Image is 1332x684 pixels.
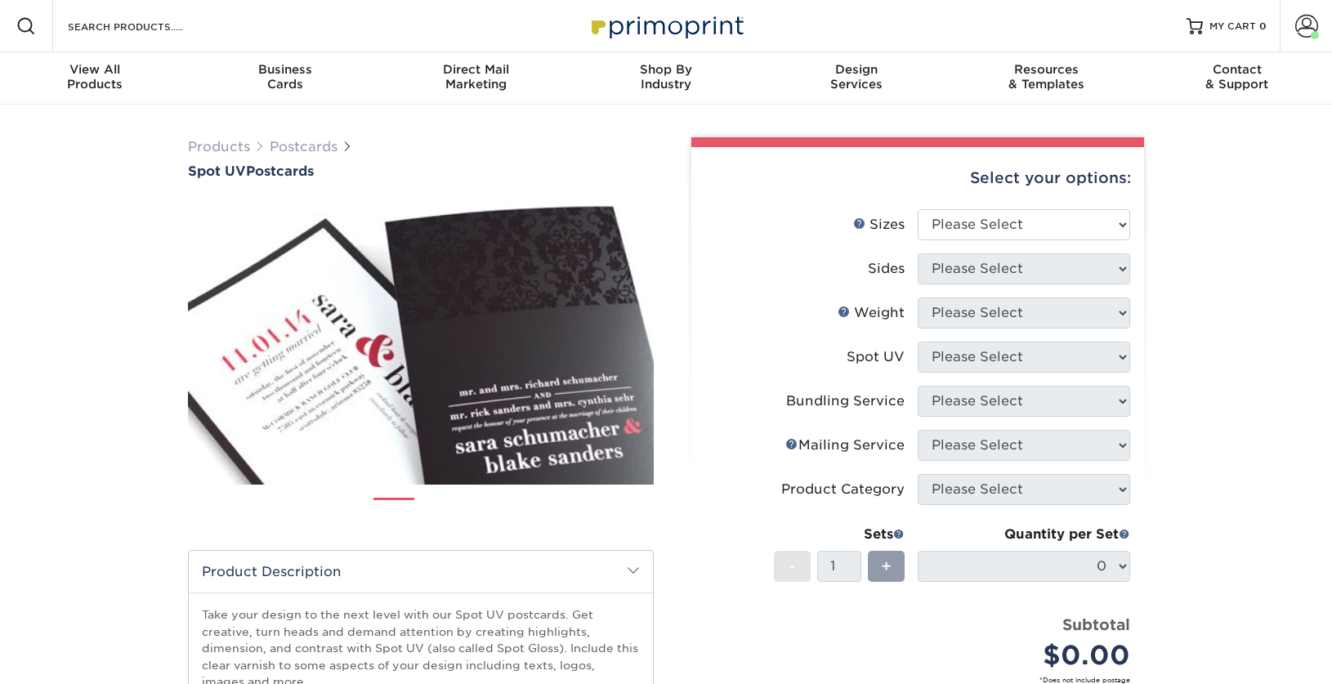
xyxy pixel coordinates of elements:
[761,62,951,77] span: Design
[951,52,1142,105] a: Resources& Templates
[704,147,1131,209] div: Select your options:
[786,391,905,411] div: Bundling Service
[761,62,951,92] div: Services
[951,62,1142,92] div: & Templates
[189,551,653,592] h2: Product Description
[584,8,748,43] img: Primoprint
[951,62,1142,77] span: Resources
[781,480,905,499] div: Product Category
[190,62,381,77] span: Business
[188,139,250,154] a: Products
[853,215,905,235] div: Sizes
[428,491,469,532] img: Postcards 02
[774,525,905,544] div: Sets
[188,163,654,179] a: Spot UVPostcards
[1259,20,1267,32] span: 0
[1062,615,1130,633] strong: Subtotal
[881,554,892,579] span: +
[373,492,414,533] img: Postcards 01
[1142,62,1332,77] span: Contact
[188,163,246,179] span: Spot UV
[847,347,905,367] div: Spot UV
[918,525,1130,544] div: Quantity per Set
[1142,52,1332,105] a: Contact& Support
[571,62,762,77] span: Shop By
[188,163,654,179] h1: Postcards
[761,52,951,105] a: DesignServices
[1209,20,1256,34] span: MY CART
[868,259,905,279] div: Sides
[66,16,226,36] input: SEARCH PRODUCTS.....
[785,436,905,455] div: Mailing Service
[789,554,796,579] span: -
[1142,62,1332,92] div: & Support
[381,62,571,92] div: Marketing
[930,636,1130,675] div: $0.00
[190,52,381,105] a: BusinessCards
[571,62,762,92] div: Industry
[270,139,337,154] a: Postcards
[571,52,762,105] a: Shop ByIndustry
[381,62,571,77] span: Direct Mail
[381,52,571,105] a: Direct MailMarketing
[838,303,905,323] div: Weight
[188,181,654,503] img: Spot UV 01
[190,62,381,92] div: Cards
